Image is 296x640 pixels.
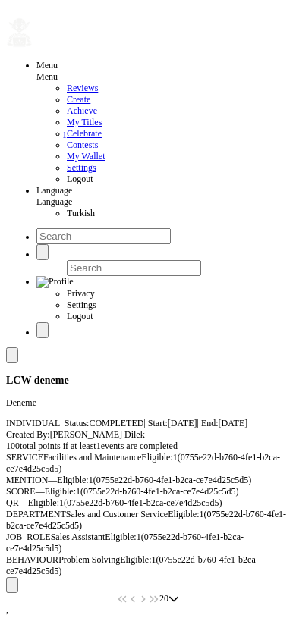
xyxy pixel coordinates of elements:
[67,311,93,322] span: Logout
[67,117,102,127] a: My Titles
[67,300,96,310] span: Settings
[67,94,90,105] a: Create
[67,260,201,276] input: Search
[58,554,120,565] span: Problem Solving
[36,228,171,244] input: Search
[67,208,95,218] span: Turkish
[6,452,43,463] span: SERVICE
[6,509,286,531] span: Eligible: 1 (0755e22d-b760-4fe1-b2ca-ce7e4d25c5d5)
[6,497,19,508] span: QR
[6,554,58,565] span: BEHAVIOUR
[67,140,98,150] a: Contests
[6,532,51,542] span: JOB_ROLE
[6,441,290,452] div: 100 total points if at least 1 events are completed
[6,397,290,409] p: Deneme
[43,452,141,463] span: Facilities and Maintenance
[67,151,105,162] a: My Wallet
[6,374,290,387] h3: LCW deneme
[36,185,72,196] a: Language
[28,497,222,508] span: Eligible: 1 (0755e22d-b760-4fe1-b2ca-ce7e4d25c5d5)
[36,276,74,288] img: Profile
[6,6,290,616] body: ,
[36,486,45,497] span: —
[48,475,57,485] span: —
[6,452,280,474] span: Eligible: 1 (0755e22d-b760-4fe1-b2ca-ce7e4d25c5d5)
[45,486,239,497] span: Eligible: 1 (0755e22d-b760-4fe1-b2ca-ce7e4d25c5d5)
[6,418,290,429] div: INDIVIDUAL | Status: COMPLETED | Start: [DATE] | End: [DATE]
[67,288,95,299] span: Privacy
[6,554,259,576] span: Eligible: 1 (0755e22d-b760-4fe1-b2ca-ce7e4d25c5d5)
[66,509,168,519] span: Sales and Customer Service
[51,532,105,542] span: Sales Assistant
[67,128,102,139] a: Celebrate
[159,593,168,604] span: 20
[36,60,58,71] a: Menu
[67,83,98,93] a: Reviews
[19,497,28,508] span: —
[6,532,244,554] span: Eligible: 1 (0755e22d-b760-4fe1-b2ca-ce7e4d25c5d5)
[6,509,66,519] span: DEPARTMENT
[36,196,72,207] span: Language
[62,130,67,141] span: 1
[6,486,36,497] span: SCORE
[67,162,96,173] a: Settings
[6,17,33,48] img: ReviewElf Logo
[67,174,93,184] span: Logout
[67,105,97,116] a: Achieve
[6,429,290,441] div: Created By: [PERSON_NAME] Dilek
[6,475,48,485] span: MENTION
[57,475,251,485] span: Eligible: 1 (0755e22d-b760-4fe1-b2ca-ce7e4d25c5d5)
[36,71,58,82] span: Menu
[168,593,179,604] div: Choose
